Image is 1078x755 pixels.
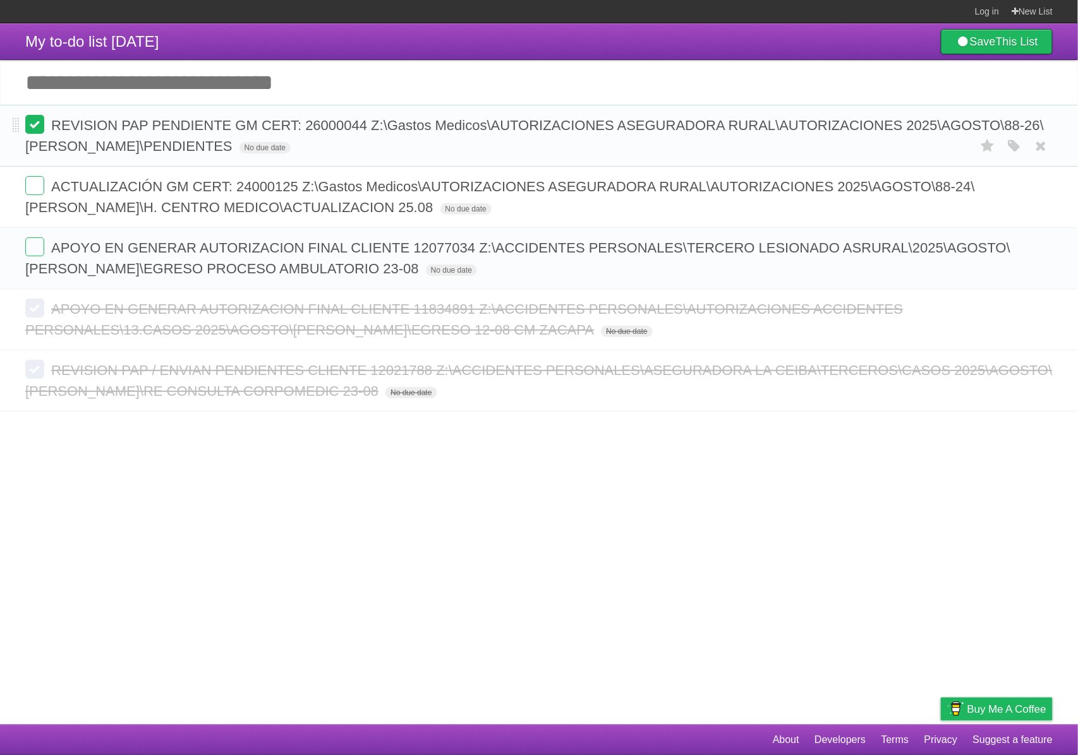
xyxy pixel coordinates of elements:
[25,360,44,379] label: Done
[25,362,1053,399] span: REVISION PAP / ENVIAN PENDIENTES CLIENTE 12021788 Z:\ACCIDENTES PERSONALES\ASEGURADORA LA CEIBA\T...
[973,728,1053,752] a: Suggest a feature
[941,29,1053,54] a: SaveThis List
[239,142,291,153] span: No due date
[426,265,477,276] span: No due date
[440,203,492,215] span: No due date
[947,698,964,720] img: Buy me a coffee
[385,387,437,398] span: No due date
[25,179,975,215] span: ACTUALIZACIÓN GM CERT: 24000125 Z:\Gastos Medicos\AUTORIZACIONES ASEGURADORA RURAL\AUTORIZACIONES...
[25,237,44,256] label: Done
[25,176,44,195] label: Done
[25,117,1044,154] span: REVISION PAP PENDIENTE GM CERT: 26000044 Z:\Gastos Medicos\AUTORIZACIONES ASEGURADORA RURAL\AUTOR...
[941,698,1053,721] a: Buy me a coffee
[773,728,799,752] a: About
[976,136,1000,157] label: Star task
[25,240,1010,276] span: APOYO EN GENERAR AUTORIZACION FINAL CLIENTE 12077034 Z:\ACCIDENTES PERSONALES\TERCERO LESIONADO A...
[996,35,1038,48] b: This List
[25,33,159,50] span: My to-do list [DATE]
[25,115,44,134] label: Done
[881,728,909,752] a: Terms
[967,698,1046,720] span: Buy me a coffee
[25,301,903,338] span: APOYO EN GENERAR AUTORIZACION FINAL CLIENTE 11834891 Z:\ACCIDENTES PERSONALES\AUTORIZACIONES ACCI...
[815,728,866,752] a: Developers
[601,326,652,337] span: No due date
[924,728,957,752] a: Privacy
[25,299,44,318] label: Done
